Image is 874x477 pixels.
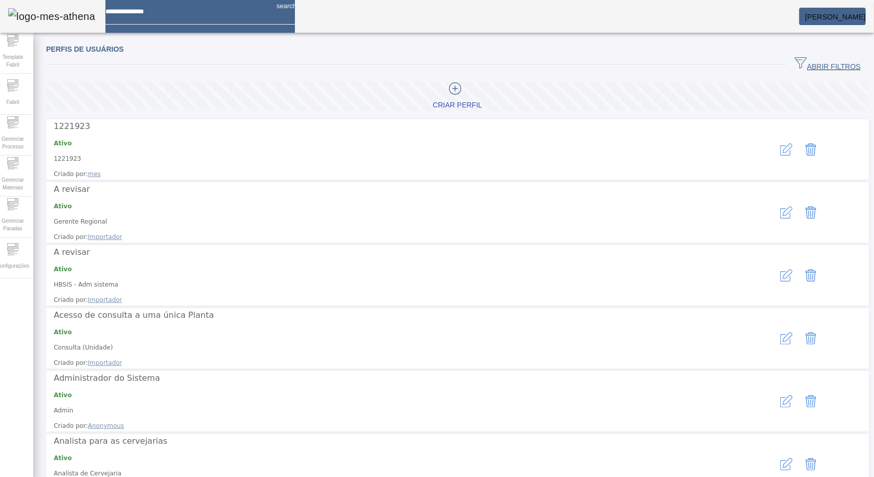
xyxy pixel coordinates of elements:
span: Criado por: [54,232,731,242]
button: ABRIR FILTROS [786,55,869,74]
button: Delete [799,452,823,476]
span: Criado por: [54,295,731,305]
p: Consulta (Unidade) [54,343,731,352]
span: Importador [88,296,122,303]
span: Criado por: [54,169,731,179]
span: A revisar [54,184,90,194]
button: Delete [799,137,823,162]
button: Delete [799,263,823,288]
span: Anonymous [88,422,124,429]
span: Administrador do Sistema [54,373,160,383]
div: Criar Perfil [433,100,482,111]
p: HBSIS - Adm sistema [54,280,731,289]
span: ABRIR FILTROS [795,57,861,72]
button: Criar Perfil [46,81,869,111]
span: Importador [88,233,122,241]
span: Acesso de consulta a uma única Planta [54,310,214,320]
span: Importador [88,359,122,366]
img: logo-mes-athena [8,8,95,25]
strong: Ativo [54,266,72,273]
span: Fabril [3,95,22,109]
span: [PERSON_NAME] [805,13,866,21]
span: A revisar [54,247,90,257]
p: Admin [54,406,731,415]
strong: Ativo [54,203,72,210]
span: 1221923 [54,121,90,131]
button: Delete [799,389,823,414]
span: Criado por: [54,358,731,367]
span: Perfis de usuários [46,45,124,53]
strong: Ativo [54,392,72,399]
strong: Ativo [54,454,72,462]
span: Criado por: [54,421,731,430]
span: Analista para as cervejarias [54,436,167,446]
button: Delete [799,200,823,225]
strong: Ativo [54,140,72,147]
button: Delete [799,326,823,351]
span: mes [88,170,101,178]
strong: Ativo [54,329,72,336]
p: 1221923 [54,154,731,163]
p: Gerente Regional [54,217,731,226]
